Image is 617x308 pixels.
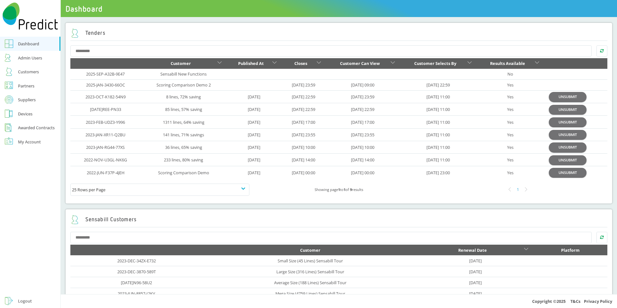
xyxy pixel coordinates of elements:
[18,54,42,62] div: Admin Users
[248,119,260,125] a: [DATE]
[507,132,514,138] a: Yes
[351,132,374,138] a: [DATE] 23:55
[507,144,514,150] a: Yes
[514,186,522,194] div: 1
[344,187,345,192] b: 1
[84,157,127,163] a: 2022-NOV-U3GL-NK6G
[160,71,207,77] a: Sensabill New Functions
[507,170,514,176] a: Yes
[276,269,344,275] a: Large Size (316 Lines) Sensabill Tour
[351,106,374,112] a: [DATE] 22:59
[86,119,125,125] a: 2023-FEB-UDZ3-Y996
[292,144,315,150] a: [DATE] 10:00
[507,82,514,88] a: Yes
[248,157,260,163] a: [DATE]
[469,280,482,285] a: [DATE]
[507,157,514,163] a: Yes
[507,71,513,77] a: No
[18,110,32,118] div: Devices
[426,119,450,125] a: [DATE] 11:00
[165,144,202,150] a: 36 lines, 65% saving
[90,106,121,112] a: [DATE]REE-PN33
[286,59,315,67] div: Closes
[18,40,39,48] div: Dashboard
[426,157,450,163] a: [DATE] 11:00
[469,291,482,296] a: [DATE]
[166,94,201,100] a: 8 lines, 72% saving
[117,258,156,264] a: 2023-DEC-34ZX-E732
[351,157,374,163] a: [DATE] 14:00
[549,168,586,177] button: UNSUBMIT
[248,144,260,150] a: [DATE]
[507,119,514,125] a: Yes
[158,170,209,176] a: Scoring Comparison Demo
[121,280,152,285] a: [DATE]N96-58U2
[85,94,126,100] a: 2023-OCT-K182-54N9
[426,144,450,150] a: [DATE] 11:00
[507,94,514,100] a: Yes
[231,59,271,67] div: Published At
[208,246,413,254] div: Customer
[351,94,374,100] a: [DATE] 23:59
[248,132,260,138] a: [DATE]
[292,82,315,88] a: [DATE] 23:59
[549,155,586,165] button: UNSUBMIT
[570,298,580,304] a: T&Cs
[164,157,203,163] a: 233 lines, 80% saving
[426,94,450,100] a: [DATE] 11:00
[426,82,450,88] a: [DATE] 22:59
[70,215,137,224] h2: Sensabill Customers
[248,106,260,112] a: [DATE]
[86,71,125,77] a: 2025-SEP-A32B-9E47
[275,291,345,296] a: Mega Size (4759 Lines) Sensabill Tour
[163,119,204,125] a: 1311 lines, 64% saving
[278,258,343,264] a: Small Size (45 Lines) Sensabill Tour
[351,119,374,125] a: [DATE] 17:00
[18,297,32,305] div: Logout
[86,144,125,150] a: 2023-JAN-RG44-77XS
[292,119,315,125] a: [DATE] 17:00
[86,82,125,88] a: 2025-JAN-3430-66OC
[350,187,352,192] b: 9
[292,170,315,176] a: [DATE] 00:00
[351,170,374,176] a: [DATE] 00:00
[469,258,482,264] a: [DATE]
[538,246,603,254] div: Platform
[507,106,514,112] a: Yes
[292,157,315,163] a: [DATE] 14:00
[156,82,211,88] a: Scoring Comparison Demo 2
[165,106,202,112] a: 85 lines, 57% saving
[146,59,216,67] div: Customer
[87,170,124,176] a: 2022-JUN-F37P-4JEH
[549,117,586,127] button: UNSUBMIT
[70,29,105,38] h2: Tenders
[426,132,450,138] a: [DATE] 11:00
[292,94,315,100] a: [DATE] 22:59
[248,94,260,100] a: [DATE]
[292,106,315,112] a: [DATE] 22:59
[18,124,55,131] div: Awarded Contracts
[18,68,39,76] div: Customers
[3,3,58,30] img: Predict Mobile
[117,269,156,275] a: 2023-DEC-3870-589T
[426,170,450,176] a: [DATE] 23:00
[72,186,248,194] div: 25 Rows per Page
[405,59,466,67] div: Customer Selects By
[18,138,41,146] div: My Account
[248,170,260,176] a: [DATE]
[549,92,586,101] button: UNSUBMIT
[549,105,586,114] button: UNSUBMIT
[274,280,346,285] a: Average Size (188 Lines) Sensabill Tour
[351,82,374,88] a: [DATE] 09:00
[18,82,34,90] div: Partners
[18,96,36,104] div: Suppliers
